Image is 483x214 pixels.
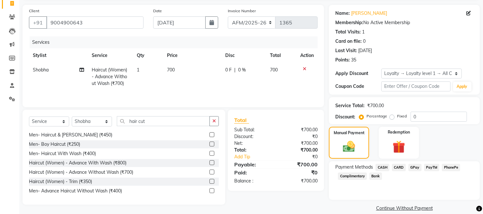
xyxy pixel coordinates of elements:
[29,169,133,176] div: Haircut (Women) - Advance Without Wash (₹700)
[276,169,323,176] div: ₹0
[335,70,381,77] div: Apply Discount
[296,48,318,63] th: Action
[389,139,409,155] img: _gift.svg
[270,67,278,73] span: 700
[92,67,127,86] span: Haircut (Women) - Advance Without Wash (₹700)
[229,154,284,160] a: Add Tip
[266,48,297,63] th: Total
[29,132,112,138] div: Men- Haircut & [PERSON_NAME] (₹450)
[276,126,323,133] div: ₹700.00
[167,67,175,73] span: 700
[335,83,381,90] div: Coupon Code
[388,129,410,135] label: Redemption
[335,19,363,26] div: Membership:
[335,10,350,17] div: Name:
[335,164,373,171] span: Payment Methods
[339,140,358,154] img: _cash.svg
[330,205,478,212] a: Continue Without Payment
[133,48,163,63] th: Qty
[369,172,382,180] span: Bank
[29,16,47,29] button: +91
[335,47,357,54] div: Last Visit:
[229,133,276,140] div: Discount:
[117,116,210,126] input: Search or Scan
[29,160,126,166] div: Haircut (Women) - Advance With Wash (₹800)
[358,47,372,54] div: [DATE]
[276,133,323,140] div: ₹0
[351,10,387,17] a: [PERSON_NAME]
[163,48,221,63] th: Price
[335,19,473,26] div: No Active Membership
[29,8,39,14] label: Client
[29,178,92,185] div: Haircut (Women) - Trim (₹350)
[335,57,350,63] div: Points:
[392,164,406,171] span: CARD
[229,178,276,184] div: Balance :
[442,164,460,171] span: PhonePe
[153,8,162,14] label: Date
[29,141,80,148] div: Men- Boy Haircut (₹250)
[29,188,122,194] div: Men- Advance Haircut Without Wash (₹400)
[137,67,139,73] span: 1
[276,178,323,184] div: ₹700.00
[376,164,389,171] span: CASH
[335,29,361,35] div: Total Visits:
[30,36,322,48] div: Services
[229,169,276,176] div: Paid:
[229,126,276,133] div: Sub Total:
[229,161,276,168] div: Payable:
[234,117,249,124] span: Total
[276,147,323,154] div: ₹700.00
[453,82,471,91] button: Apply
[334,130,365,136] label: Manual Payment
[33,67,49,73] span: Shobha
[335,102,365,109] div: Service Total:
[397,113,407,119] label: Fixed
[367,102,384,109] div: ₹700.00
[225,67,232,73] span: 0 F
[335,114,355,120] div: Discount:
[46,16,144,29] input: Search by Name/Mobile/Email/Code
[363,38,366,45] div: 0
[276,140,323,147] div: ₹700.00
[221,48,266,63] th: Disc
[234,67,236,73] span: |
[284,154,323,160] div: ₹0
[228,8,256,14] label: Invoice Number
[367,113,387,119] label: Percentage
[338,172,367,180] span: Complimentary
[29,150,96,157] div: Men- Haircut With Wash (₹400)
[229,140,276,147] div: Net:
[424,164,440,171] span: PayTM
[238,67,246,73] span: 0 %
[229,147,276,154] div: Total:
[381,81,450,91] input: Enter Offer / Coupon Code
[29,48,88,63] th: Stylist
[276,161,323,168] div: ₹700.00
[335,38,362,45] div: Card on file:
[362,29,365,35] div: 1
[408,164,422,171] span: GPay
[351,57,356,63] div: 35
[88,48,133,63] th: Service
